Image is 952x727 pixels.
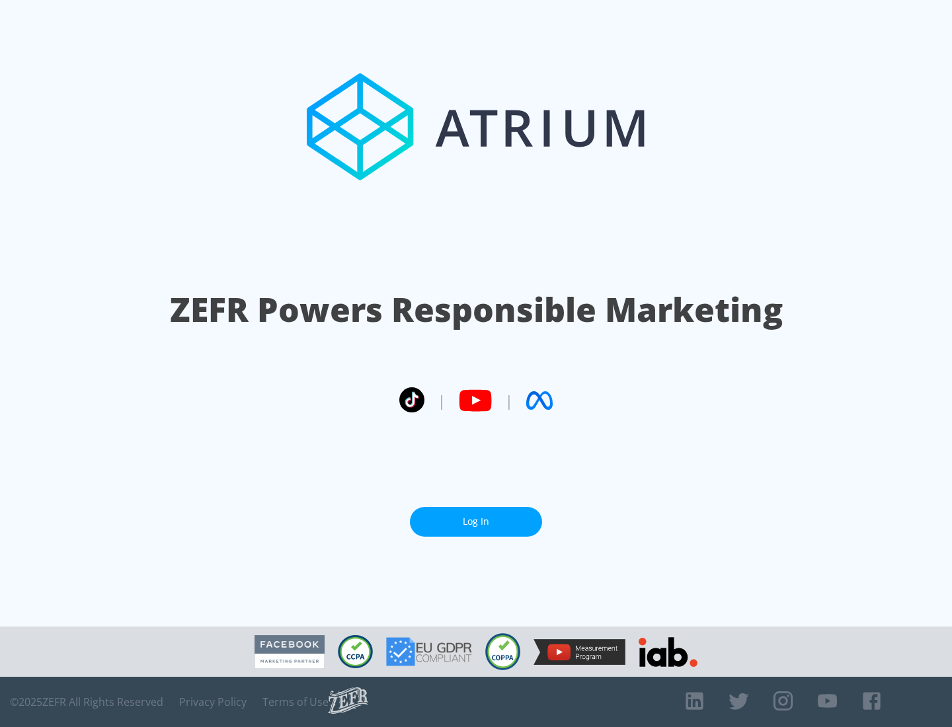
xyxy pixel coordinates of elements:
img: Facebook Marketing Partner [255,635,325,669]
img: CCPA Compliant [338,635,373,668]
a: Privacy Policy [179,695,247,708]
h1: ZEFR Powers Responsible Marketing [170,287,783,332]
span: | [505,391,513,410]
img: YouTube Measurement Program [534,639,625,665]
span: | [438,391,446,410]
span: © 2025 ZEFR All Rights Reserved [10,695,163,708]
a: Log In [410,507,542,537]
img: COPPA Compliant [485,633,520,670]
img: IAB [639,637,697,667]
a: Terms of Use [262,695,329,708]
img: GDPR Compliant [386,637,472,666]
